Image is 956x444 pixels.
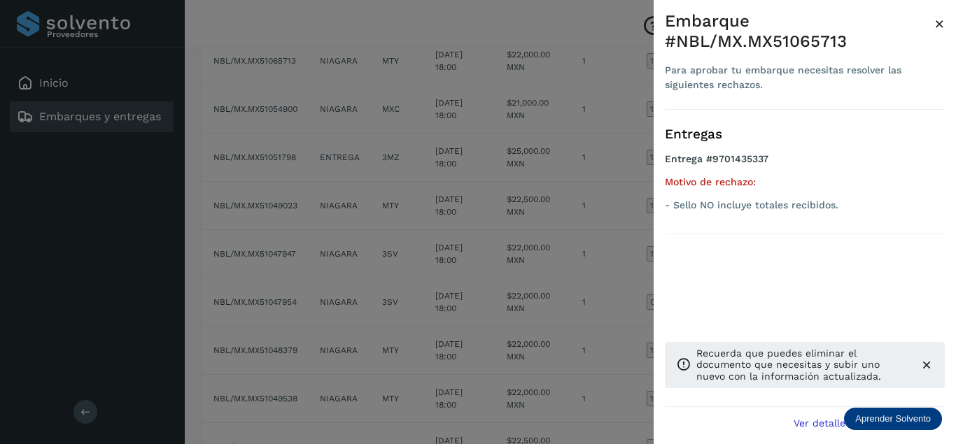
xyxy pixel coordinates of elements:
[855,413,931,424] p: Aprender Solvento
[665,63,934,92] div: Para aprobar tu embarque necesitas resolver las siguientes rechazos.
[934,11,945,36] button: Close
[665,176,945,188] h5: Motivo de rechazo:
[696,348,908,382] p: Recuerda que puedes eliminar el documento que necesitas y subir uno nuevo con la información actu...
[665,127,945,143] h3: Entregas
[665,153,945,176] h4: Entrega #9701435337
[844,408,942,430] div: Aprender Solvento
[794,418,913,428] span: Ver detalle de embarque
[785,407,945,438] button: Ver detalle de embarque
[665,11,934,52] div: Embarque #NBL/MX.MX51065713
[934,14,945,34] span: ×
[665,199,945,211] p: - Sello NO incluye totales recibidos.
